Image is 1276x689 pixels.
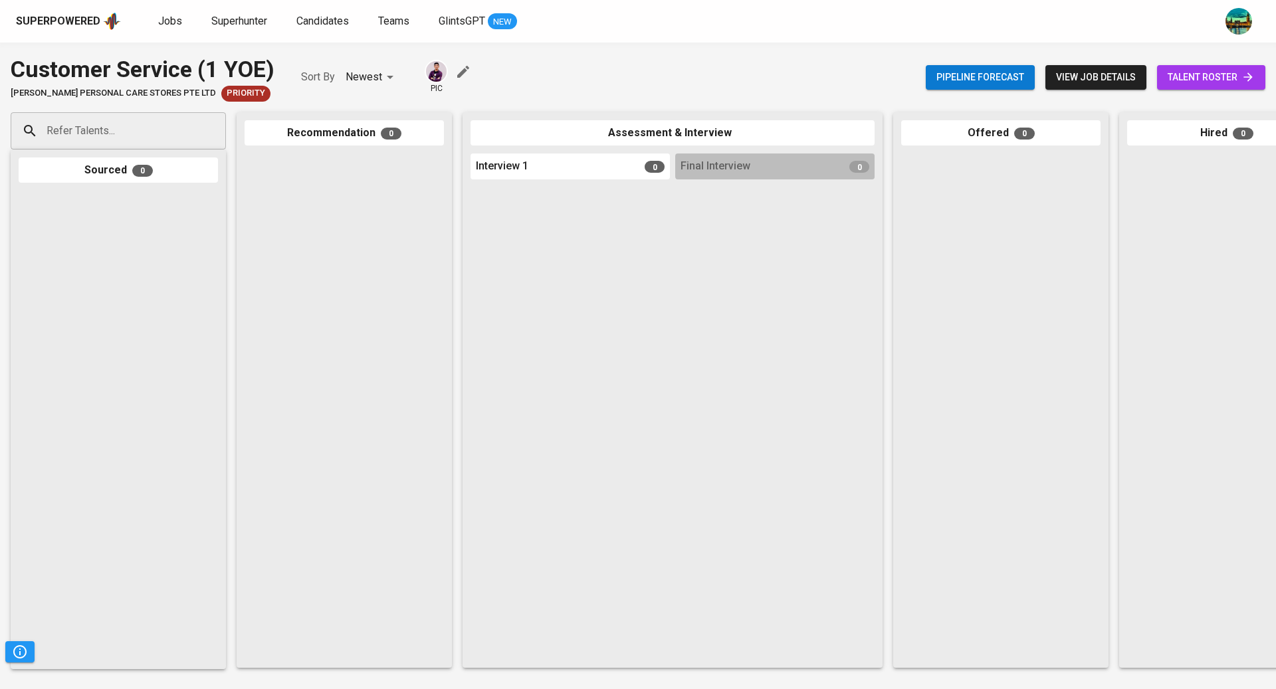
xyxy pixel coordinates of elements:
div: pic [425,60,448,94]
div: Assessment & Interview [471,120,875,146]
div: Sourced [19,157,218,183]
img: erwin@glints.com [426,61,447,82]
a: Candidates [296,13,352,30]
div: Offered [901,120,1101,146]
div: Superpowered [16,14,100,29]
span: Teams [378,15,409,27]
a: GlintsGPT NEW [439,13,517,30]
a: Jobs [158,13,185,30]
span: NEW [488,15,517,29]
span: view job details [1056,69,1136,86]
a: Superhunter [211,13,270,30]
img: app logo [103,11,121,31]
span: Interview 1 [476,159,528,174]
span: 0 [381,128,401,140]
a: Superpoweredapp logo [16,11,121,31]
img: a5d44b89-0c59-4c54-99d0-a63b29d42bd3.jpg [1225,8,1252,35]
button: Open [219,130,221,132]
div: New Job received from Demand Team [221,86,270,102]
span: Final Interview [681,159,750,174]
div: Newest [346,65,398,90]
span: 0 [645,161,665,173]
span: 0 [1014,128,1035,140]
span: talent roster [1168,69,1255,86]
div: Customer Service (1 YOE) [11,53,274,86]
span: GlintsGPT [439,15,485,27]
span: 0 [1233,128,1253,140]
a: Teams [378,13,412,30]
a: talent roster [1157,65,1265,90]
div: Recommendation [245,120,444,146]
span: [PERSON_NAME] PERSONAL CARE STORES PTE LTD [11,87,216,100]
button: Pipeline forecast [926,65,1035,90]
p: Sort By [301,69,335,85]
span: Candidates [296,15,349,27]
span: 0 [132,165,153,177]
span: Pipeline forecast [936,69,1024,86]
span: 0 [849,161,869,173]
button: view job details [1045,65,1146,90]
span: Priority [221,87,270,100]
button: Pipeline Triggers [5,641,35,662]
p: Newest [346,69,382,85]
span: Superhunter [211,15,267,27]
span: Jobs [158,15,182,27]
